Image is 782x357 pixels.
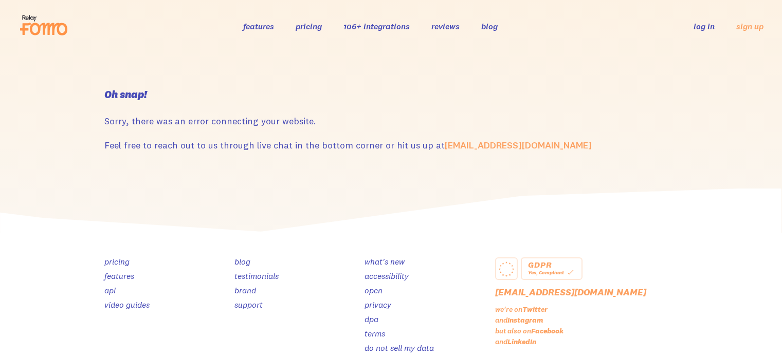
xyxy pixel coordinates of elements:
[531,326,563,335] a: Facebook
[234,285,256,295] a: brand
[365,328,385,339] a: terms
[694,21,715,31] a: log in
[234,299,263,310] a: support
[343,21,410,31] a: 106+ integrations
[243,21,274,31] a: features
[234,256,250,267] a: blog
[365,343,434,353] a: do not sell my data
[528,268,575,277] div: Yes, Compliant
[365,299,391,310] a: privacy
[495,337,678,346] p: and
[507,315,543,325] a: Instagram
[481,21,498,31] a: blog
[365,285,383,295] a: open
[365,314,378,324] a: dpa
[495,286,646,298] a: [EMAIL_ADDRESS][DOMAIN_NAME]
[104,115,678,127] p: Sorry, there was an error connecting your website.
[521,257,583,280] a: GDPR Yes, Compliant
[522,305,548,314] a: Twitter
[296,21,322,31] a: pricing
[445,139,592,151] a: [EMAIL_ADDRESS][DOMAIN_NAME]
[104,256,130,267] a: pricing
[104,271,134,281] a: features
[365,271,409,281] a: accessibility
[365,256,405,267] a: what's new
[431,21,460,31] a: reviews
[104,139,678,151] p: Feel free to reach out to us through live chat in the bottom corner or hit us up at
[104,88,147,101] i: Oh snap!
[104,285,116,295] a: api
[528,261,575,268] div: GDPR
[495,305,678,314] p: we're on
[507,337,536,346] a: LinkedIn
[104,299,150,310] a: video guides
[234,271,279,281] a: testimonials
[495,326,678,335] p: but also on
[495,315,678,325] p: and
[736,21,763,32] a: sign up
